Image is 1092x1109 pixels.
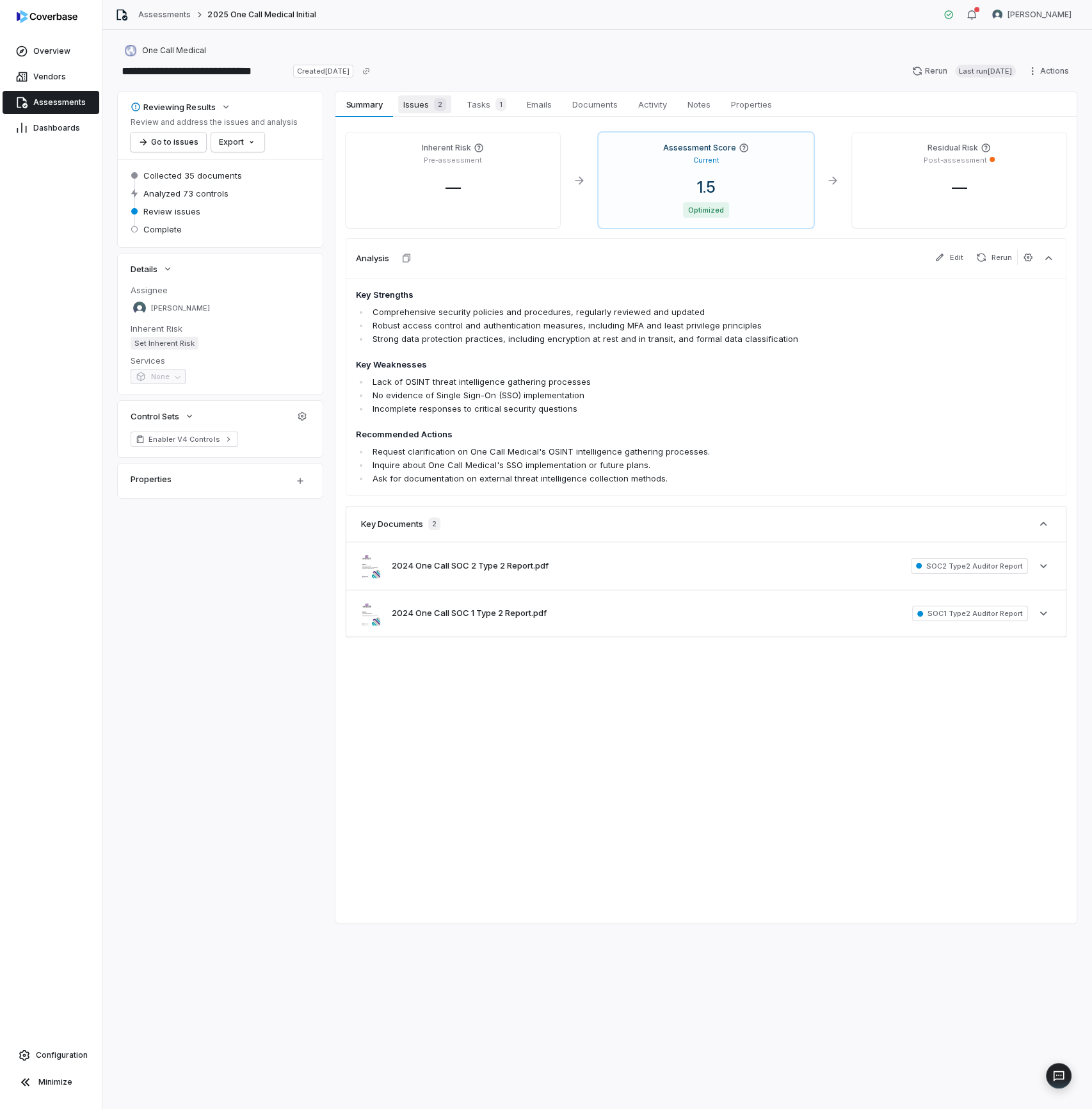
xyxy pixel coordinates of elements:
span: 1.5 [686,178,725,197]
span: — [435,178,471,197]
span: SOC1 Type2 Auditor Report [912,606,1028,621]
span: Tasks [462,95,511,113]
h4: Key Strengths [356,289,916,302]
p: Current [693,156,719,165]
a: Assessments [138,10,191,20]
li: Robust access control and authentication measures, including MFA and least privilege principles [369,319,916,332]
a: Enabler V4 Controls [131,432,238,447]
a: Vendors [3,65,99,88]
p: Review and address the issues and analysis [131,117,298,127]
span: — [941,178,977,197]
img: Chadd Myers avatar [992,10,1002,20]
h4: Residual Risk [927,143,978,153]
span: [PERSON_NAME] [1008,10,1072,20]
span: Vendors [33,72,66,82]
span: Dashboards [33,123,80,133]
span: Analyzed 73 controls [143,188,229,199]
p: Post-assessment [924,156,987,165]
span: [PERSON_NAME] [151,304,210,313]
button: Actions [1024,61,1077,81]
span: Review issues [143,206,200,217]
span: Created [DATE] [293,65,353,77]
span: Emails [522,96,557,113]
img: logo-D7KZi-bG.svg [17,10,77,23]
h4: Recommended Actions [356,428,916,441]
li: Inquire about One Call Medical's SSO implementation or future plans. [369,458,916,472]
span: SOC2 Type2 Auditor Report [911,558,1028,574]
span: Details [131,263,157,275]
dt: Assignee [131,284,310,296]
span: Documents [567,96,623,113]
span: 2 [428,517,440,530]
span: Collected 35 documents [143,170,242,181]
button: Edit [929,250,968,265]
h3: Key Documents [361,518,423,530]
button: Details [127,257,177,280]
p: Pre-assessment [424,156,482,165]
div: Reviewing Results [131,101,216,113]
span: 1 [495,98,506,111]
span: Configuration [36,1050,88,1060]
span: Optimized [683,202,729,218]
h4: Assessment Score [663,143,736,153]
span: Complete [143,223,182,235]
h4: Key Weaknesses [356,359,916,371]
button: RerunLast run[DATE] [904,61,1024,81]
h3: Analysis [356,252,389,264]
img: 195ecbf28f034ff5bff902821b81aae6.jpg [361,601,381,627]
span: Enabler V4 Controls [149,434,220,444]
li: Comprehensive security policies and procedures, regularly reviewed and updated [369,305,916,319]
span: Assessments [33,97,86,108]
button: Reviewing Results [127,95,235,118]
span: 2 [434,98,446,111]
li: Request clarification on One Call Medical's OSINT intelligence gathering processes. [369,445,916,458]
a: Assessments [3,91,99,114]
button: Chadd Myers avatar[PERSON_NAME] [984,5,1079,24]
button: Rerun [971,250,1017,265]
button: 2024 One Call SOC 2 Type 2 Report.pdf [392,560,549,572]
h4: Inherent Risk [422,143,471,153]
dt: Inherent Risk [131,323,310,334]
span: Overview [33,46,70,56]
img: 87e067a3678c4c27a6a99d0799815d8d.jpg [361,553,381,579]
span: Issues [398,95,451,113]
span: Summary [341,96,387,113]
li: Incomplete responses to critical security questions [369,402,916,416]
button: Minimize [5,1069,97,1095]
li: No evidence of Single Sign-On (SSO) implementation [369,389,916,402]
button: Export [211,133,264,152]
span: Notes [682,96,716,113]
a: Overview [3,40,99,63]
span: 2025 One Call Medical Initial [207,10,316,20]
span: Control Sets [131,410,179,422]
li: Ask for documentation on external threat intelligence collection methods. [369,472,916,485]
li: Strong data protection practices, including encryption at rest and in transit, and formal data cl... [369,332,916,346]
span: Minimize [38,1077,72,1087]
span: Properties [726,96,777,113]
a: Dashboards [3,117,99,140]
li: Lack of OSINT threat intelligence gathering processes [369,375,916,389]
span: Set Inherent Risk [131,337,198,350]
button: 2024 One Call SOC 1 Type 2 Report.pdf [392,607,547,620]
span: Last run [DATE] [955,65,1016,77]
dt: Services [131,355,310,366]
span: One Call Medical [142,45,206,56]
button: https://onecallcm.com/One Call Medical [120,39,210,62]
button: Copy link [355,60,378,83]
span: Activity [633,96,672,113]
img: Chadd Myers avatar [133,302,146,314]
button: Go to issues [131,133,206,152]
a: Configuration [5,1044,97,1067]
button: Control Sets [127,405,198,428]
